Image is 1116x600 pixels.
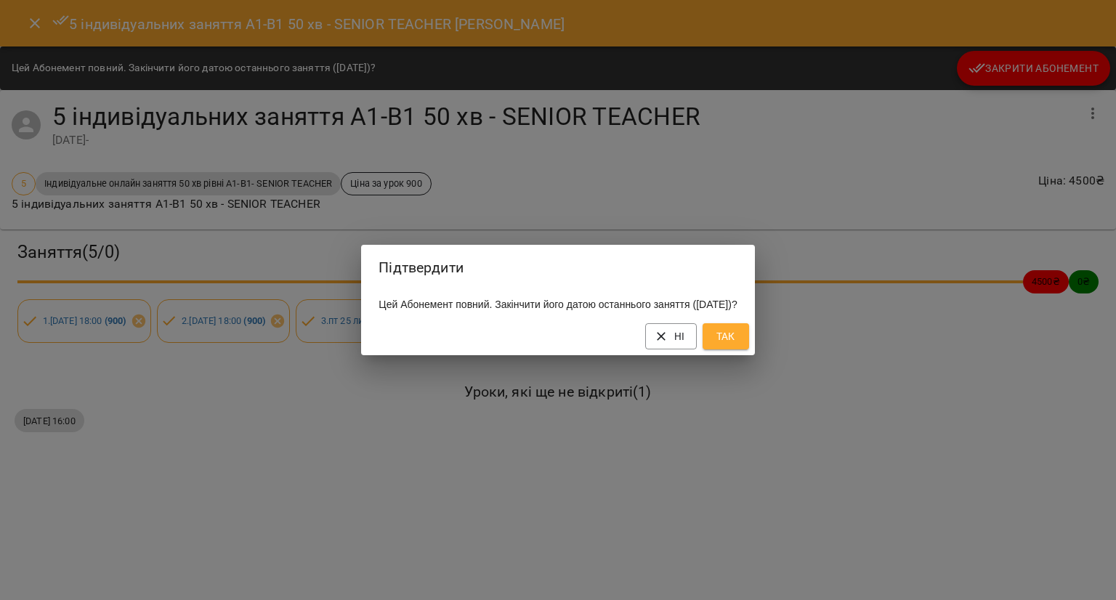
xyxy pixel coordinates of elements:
[361,291,754,317] div: Цей Абонемент повний. Закінчити його датою останнього заняття ([DATE])?
[714,328,737,345] span: Так
[379,256,737,279] h2: Підтвердити
[645,323,697,349] button: Ні
[703,323,749,349] button: Так
[657,328,685,345] span: Ні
